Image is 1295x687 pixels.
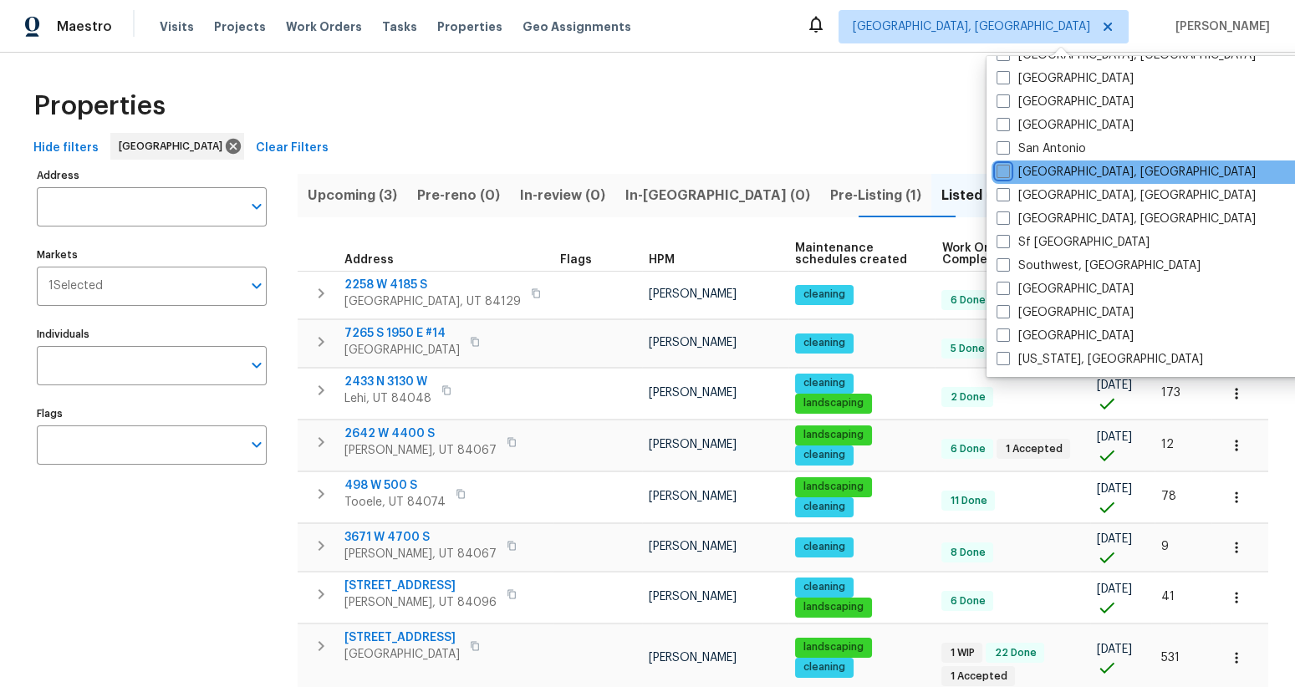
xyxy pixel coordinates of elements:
[1097,644,1132,655] span: [DATE]
[797,500,852,514] span: cleaning
[997,257,1201,274] label: Southwest, [GEOGRAPHIC_DATA]
[997,211,1256,227] label: [GEOGRAPHIC_DATA], [GEOGRAPHIC_DATA]
[943,293,992,308] span: 6 Done
[37,409,267,419] label: Flags
[1161,439,1174,450] span: 12
[943,594,992,608] span: 6 Done
[941,242,1068,266] span: Work Order Completion
[649,288,737,300] span: [PERSON_NAME]
[853,18,1090,35] span: [GEOGRAPHIC_DATA], [GEOGRAPHIC_DATA]
[997,351,1203,368] label: [US_STATE], [GEOGRAPHIC_DATA]
[344,594,497,611] span: [PERSON_NAME], UT 84096
[797,448,852,462] span: cleaning
[1169,18,1270,35] span: [PERSON_NAME]
[997,94,1134,110] label: [GEOGRAPHIC_DATA]
[560,254,592,266] span: Flags
[48,279,103,293] span: 1 Selected
[1161,541,1169,552] span: 9
[941,184,1011,207] span: Listed (18)
[997,164,1256,181] label: [GEOGRAPHIC_DATA], [GEOGRAPHIC_DATA]
[344,477,446,494] span: 498 W 500 S
[797,288,852,302] span: cleaning
[797,660,852,674] span: cleaning
[797,336,852,350] span: cleaning
[830,184,921,207] span: Pre-Listing (1)
[344,442,497,459] span: [PERSON_NAME], UT 84067
[344,646,460,663] span: [GEOGRAPHIC_DATA]
[37,170,267,181] label: Address
[344,325,460,342] span: 7265 S 1950 E #14
[110,133,244,160] div: [GEOGRAPHIC_DATA]
[437,18,502,35] span: Properties
[797,600,870,614] span: landscaping
[943,646,981,660] span: 1 WIP
[997,304,1134,321] label: [GEOGRAPHIC_DATA]
[523,18,631,35] span: Geo Assignments
[1097,379,1132,391] span: [DATE]
[997,281,1134,298] label: [GEOGRAPHIC_DATA]
[286,18,362,35] span: Work Orders
[797,580,852,594] span: cleaning
[520,184,605,207] span: In-review (0)
[57,18,112,35] span: Maestro
[943,546,992,560] span: 8 Done
[943,442,992,456] span: 6 Done
[997,117,1134,134] label: [GEOGRAPHIC_DATA]
[943,342,991,356] span: 5 Done
[649,337,737,349] span: [PERSON_NAME]
[943,390,992,405] span: 2 Done
[344,546,497,562] span: [PERSON_NAME], UT 84067
[997,70,1134,87] label: [GEOGRAPHIC_DATA]
[308,184,397,207] span: Upcoming (3)
[344,390,431,407] span: Lehi, UT 84048
[649,591,737,603] span: [PERSON_NAME]
[344,494,446,511] span: Tooele, UT 84074
[245,195,268,218] button: Open
[33,98,166,114] span: Properties
[1161,591,1175,603] span: 41
[797,480,870,494] span: landscaping
[998,442,1068,456] span: 1 Accepted
[344,578,497,594] span: [STREET_ADDRESS]
[344,293,521,310] span: [GEOGRAPHIC_DATA], UT 84129
[27,133,105,164] button: Hide filters
[625,184,810,207] span: In-[GEOGRAPHIC_DATA] (0)
[214,18,266,35] span: Projects
[943,669,1013,684] span: 1 Accepted
[797,540,852,554] span: cleaning
[987,646,1043,660] span: 22 Done
[119,138,229,155] span: [GEOGRAPHIC_DATA]
[649,439,737,450] span: [PERSON_NAME]
[997,328,1134,344] label: [GEOGRAPHIC_DATA]
[160,18,194,35] span: Visits
[1161,491,1176,502] span: 78
[649,491,737,502] span: [PERSON_NAME]
[943,494,993,508] span: 11 Done
[649,652,737,664] span: [PERSON_NAME]
[1097,533,1132,545] span: [DATE]
[797,396,870,410] span: landscaping
[344,277,521,293] span: 2258 W 4185 S
[1161,652,1180,664] span: 531
[37,329,267,339] label: Individuals
[797,376,852,390] span: cleaning
[649,254,675,266] span: HPM
[256,138,329,159] span: Clear Filters
[344,374,431,390] span: 2433 N 3130 W
[1161,387,1180,399] span: 173
[797,428,870,442] span: landscaping
[245,433,268,456] button: Open
[245,354,268,377] button: Open
[33,138,99,159] span: Hide filters
[344,425,497,442] span: 2642 W 4400 S
[417,184,500,207] span: Pre-reno (0)
[649,387,737,399] span: [PERSON_NAME]
[649,541,737,552] span: [PERSON_NAME]
[344,529,497,546] span: 3671 W 4700 S
[997,187,1256,204] label: [GEOGRAPHIC_DATA], [GEOGRAPHIC_DATA]
[797,640,870,654] span: landscaping
[344,342,460,359] span: [GEOGRAPHIC_DATA]
[344,254,394,266] span: Address
[1097,583,1132,595] span: [DATE]
[1097,483,1132,495] span: [DATE]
